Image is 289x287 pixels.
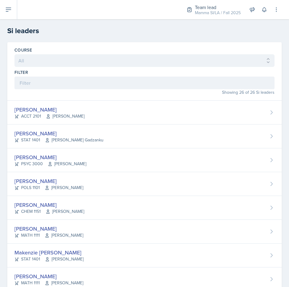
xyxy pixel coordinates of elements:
[195,10,241,16] div: Mamma SI/LA / Fall 2025
[14,106,84,114] div: [PERSON_NAME]
[45,232,83,238] span: [PERSON_NAME]
[45,137,103,143] span: [PERSON_NAME] Gadzanku
[14,113,84,119] div: ACCT 2101
[46,113,84,119] span: [PERSON_NAME]
[45,184,83,191] span: [PERSON_NAME]
[7,196,282,220] a: [PERSON_NAME] CHEM 1151[PERSON_NAME]
[14,256,84,262] div: STAT 1401
[7,172,282,196] a: [PERSON_NAME] POLS 1101[PERSON_NAME]
[14,47,32,53] label: Course
[48,161,86,167] span: [PERSON_NAME]
[14,225,83,233] div: [PERSON_NAME]
[14,177,83,185] div: [PERSON_NAME]
[14,272,83,280] div: [PERSON_NAME]
[14,184,83,191] div: POLS 1101
[14,161,86,167] div: PSYC 3000
[7,220,282,244] a: [PERSON_NAME] MATH 1111[PERSON_NAME]
[45,280,83,286] span: [PERSON_NAME]
[14,248,84,257] div: Makenzie [PERSON_NAME]
[7,101,282,125] a: [PERSON_NAME] ACCT 2101[PERSON_NAME]
[45,256,84,262] span: [PERSON_NAME]
[14,69,28,75] label: Filter
[7,148,282,172] a: [PERSON_NAME] PSYC 3000[PERSON_NAME]
[14,137,103,143] div: STAT 1401
[14,208,84,215] div: CHEM 1151
[14,280,83,286] div: MATH 1111
[14,201,84,209] div: [PERSON_NAME]
[14,232,83,238] div: MATH 1111
[7,25,282,36] h2: Si leaders
[7,125,282,148] a: [PERSON_NAME] STAT 1401[PERSON_NAME] Gadzanku
[195,4,241,11] div: Team lead
[14,153,86,161] div: [PERSON_NAME]
[14,129,103,137] div: [PERSON_NAME]
[46,208,84,215] span: [PERSON_NAME]
[14,77,275,89] input: Filter
[14,89,275,96] div: Showing 26 of 26 Si leaders
[7,244,282,267] a: Makenzie [PERSON_NAME] STAT 1401[PERSON_NAME]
